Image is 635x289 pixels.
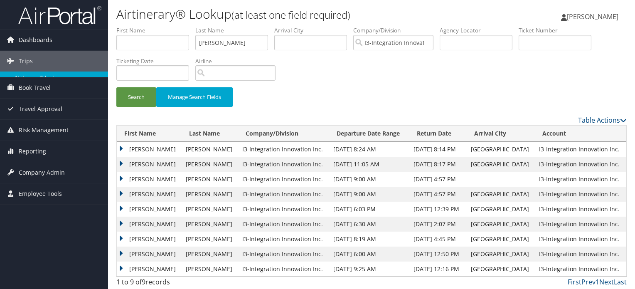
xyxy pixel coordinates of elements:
[409,172,467,187] td: [DATE] 4:57 PM
[19,51,33,72] span: Trips
[238,232,330,247] td: I3-Integration Innovation Inc.
[182,202,238,217] td: [PERSON_NAME]
[117,247,182,262] td: [PERSON_NAME]
[578,116,627,125] a: Table Actions
[116,26,195,35] label: First Name
[117,217,182,232] td: [PERSON_NAME]
[182,247,238,262] td: [PERSON_NAME]
[535,126,626,142] th: Account: activate to sort column ascending
[19,77,51,98] span: Book Travel
[467,187,535,202] td: [GEOGRAPHIC_DATA]
[535,217,626,232] td: I3-Integration Innovation Inc.
[535,172,626,187] td: I3-Integration Innovation Inc.
[238,247,330,262] td: I3-Integration Innovation Inc.
[142,277,145,287] span: 9
[535,157,626,172] td: I3-Integration Innovation Inc.
[596,277,599,287] a: 1
[329,172,409,187] td: [DATE] 9:00 AM
[329,217,409,232] td: [DATE] 6:30 AM
[117,157,182,172] td: [PERSON_NAME]
[182,172,238,187] td: [PERSON_NAME]
[19,162,65,183] span: Company Admin
[329,157,409,172] td: [DATE] 11:05 AM
[117,172,182,187] td: [PERSON_NAME]
[467,202,535,217] td: [GEOGRAPHIC_DATA]
[329,187,409,202] td: [DATE] 9:00 AM
[409,232,467,247] td: [DATE] 4:45 PM
[409,262,467,277] td: [DATE] 12:16 PM
[409,202,467,217] td: [DATE] 12:39 PM
[117,126,182,142] th: First Name: activate to sort column ascending
[117,202,182,217] td: [PERSON_NAME]
[467,126,535,142] th: Arrival City: activate to sort column ascending
[409,142,467,157] td: [DATE] 8:14 PM
[238,187,330,202] td: I3-Integration Innovation Inc.
[182,187,238,202] td: [PERSON_NAME]
[535,187,626,202] td: I3-Integration Innovation Inc.
[467,217,535,232] td: [GEOGRAPHIC_DATA]
[409,247,467,262] td: [DATE] 12:50 PM
[238,217,330,232] td: I3-Integration Innovation Inc.
[567,12,618,21] span: [PERSON_NAME]
[182,217,238,232] td: [PERSON_NAME]
[19,141,46,162] span: Reporting
[568,277,581,287] a: First
[116,5,457,23] h1: Airtinerary® Lookup
[409,126,467,142] th: Return Date: activate to sort column ascending
[19,120,69,141] span: Risk Management
[409,187,467,202] td: [DATE] 4:57 PM
[535,142,626,157] td: I3-Integration Innovation Inc.
[238,142,330,157] td: I3-Integration Innovation Inc.
[182,126,238,142] th: Last Name: activate to sort column ascending
[467,262,535,277] td: [GEOGRAPHIC_DATA]
[440,26,519,35] label: Agency Locator
[409,217,467,232] td: [DATE] 2:07 PM
[581,277,596,287] a: Prev
[238,262,330,277] td: I3-Integration Innovation Inc.
[329,126,409,142] th: Departure Date Range: activate to sort column ascending
[329,232,409,247] td: [DATE] 8:19 AM
[599,277,614,287] a: Next
[182,232,238,247] td: [PERSON_NAME]
[156,87,233,107] button: Manage Search Fields
[195,57,282,65] label: Airline
[117,262,182,277] td: [PERSON_NAME]
[329,142,409,157] td: [DATE] 8:24 AM
[116,57,195,65] label: Ticketing Date
[467,157,535,172] td: [GEOGRAPHIC_DATA]
[535,247,626,262] td: I3-Integration Innovation Inc.
[238,157,330,172] td: I3-Integration Innovation Inc.
[116,87,156,107] button: Search
[409,157,467,172] td: [DATE] 8:17 PM
[182,142,238,157] td: [PERSON_NAME]
[195,26,274,35] label: Last Name
[19,183,62,204] span: Employee Tools
[329,247,409,262] td: [DATE] 6:00 AM
[19,99,62,119] span: Travel Approval
[519,26,598,35] label: Ticket Number
[274,26,353,35] label: Arrival City
[467,247,535,262] td: [GEOGRAPHIC_DATA]
[117,187,182,202] td: [PERSON_NAME]
[238,126,330,142] th: Company/Division
[535,262,626,277] td: I3-Integration Innovation Inc.
[535,232,626,247] td: I3-Integration Innovation Inc.
[182,262,238,277] td: [PERSON_NAME]
[238,172,330,187] td: I3-Integration Innovation Inc.
[238,202,330,217] td: I3-Integration Innovation Inc.
[19,30,52,50] span: Dashboards
[353,26,440,35] label: Company/Division
[329,262,409,277] td: [DATE] 9:25 AM
[614,277,627,287] a: Last
[18,5,101,25] img: airportal-logo.png
[117,142,182,157] td: [PERSON_NAME]
[467,142,535,157] td: [GEOGRAPHIC_DATA]
[182,157,238,172] td: [PERSON_NAME]
[117,232,182,247] td: [PERSON_NAME]
[231,8,350,22] small: (at least one field required)
[329,202,409,217] td: [DATE] 6:03 PM
[467,232,535,247] td: [GEOGRAPHIC_DATA]
[535,202,626,217] td: I3-Integration Innovation Inc.
[561,4,627,29] a: [PERSON_NAME]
